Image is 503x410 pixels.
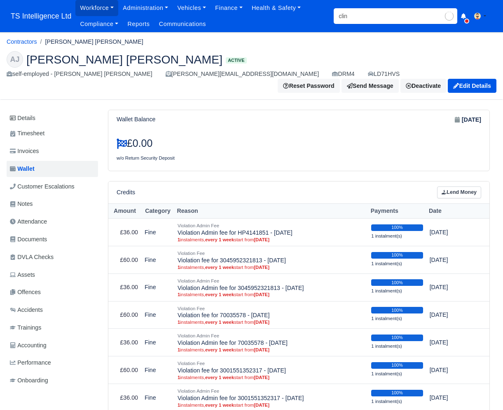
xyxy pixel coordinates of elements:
td: Violation Admin fee for 70035578 - [DATE] [174,329,368,356]
div: Adam Pete S. Johnson [0,45,503,100]
td: Violation Admin fee for HP4141851 - [DATE] [174,219,368,246]
span: Active [226,57,246,64]
span: Attendance [10,217,47,226]
span: Notes [10,199,33,209]
h6: Credits [117,189,135,196]
th: Payments [368,203,426,219]
strong: 1 [178,375,180,380]
td: Violation fee for 70035578 - [DATE] [174,301,368,329]
strong: every 1 week [205,320,234,325]
th: Reason [174,203,368,219]
a: Notes [7,196,98,212]
a: Accounting [7,337,98,353]
a: Onboarding [7,372,98,389]
small: 1 instalment(s) [371,233,402,238]
td: [DATE] [426,273,480,301]
small: instalments, start from [178,292,365,297]
small: w/o Return Security Deposit [117,156,175,160]
strong: [DATE] [254,265,269,270]
td: [DATE] [426,219,480,246]
strong: 1 [178,403,180,408]
strong: every 1 week [205,265,234,270]
strong: every 1 week [205,292,234,297]
a: Accidents [7,302,98,318]
a: Contractors [7,38,37,45]
td: [DATE] [426,301,480,329]
td: [DATE] [426,246,480,274]
small: 1 instalment(s) [371,399,402,404]
a: Details [7,111,98,126]
a: Compliance [75,16,123,32]
span: Onboarding [10,376,48,385]
small: 1 instalment(s) [371,288,402,293]
strong: [DATE] [254,347,269,352]
small: Violation Admin Fee [178,278,219,283]
div: [PERSON_NAME][EMAIL_ADDRESS][DOMAIN_NAME] [166,69,319,79]
td: £60.00 [108,356,141,384]
td: £36.00 [108,219,141,246]
a: Communications [154,16,211,32]
small: Violation Fee [178,361,205,366]
a: Attendance [7,214,98,230]
strong: every 1 week [205,375,234,380]
a: Invoices [7,143,98,159]
a: Trainings [7,320,98,336]
a: Reports [123,16,154,32]
strong: [DATE] [254,237,269,242]
div: 100% [371,307,423,313]
td: [DATE] [426,356,480,384]
div: 100% [371,335,423,341]
span: Timesheet [10,129,44,138]
strong: 1 [178,265,180,270]
div: 100% [371,224,423,231]
small: instalments, start from [178,237,365,243]
a: Deactivate [400,79,446,93]
td: Violation fee for 3045952321813 - [DATE] [174,246,368,274]
span: Customer Escalations [10,182,75,191]
strong: [DATE] [254,292,269,297]
a: Wallet [7,161,98,177]
a: Performance [7,355,98,371]
a: TS Intelligence Ltd [7,8,75,24]
h6: Wallet Balance [117,116,155,123]
div: 100% [371,362,423,369]
td: Fine [141,329,174,356]
input: Search... [334,8,457,24]
span: Documents [10,235,47,244]
h3: £0.00 [117,137,293,150]
a: Documents [7,231,98,247]
small: 1 instalment(s) [371,316,402,321]
small: Violation Admin Fee [178,389,219,394]
strong: [DATE] [254,403,269,408]
strong: every 1 week [205,237,234,242]
th: Amount [108,203,141,219]
strong: every 1 week [205,347,234,352]
li: [PERSON_NAME] [PERSON_NAME] [37,37,143,47]
span: Trainings [10,323,41,332]
td: Fine [141,301,174,329]
div: 100% [371,390,423,396]
td: £60.00 [108,246,141,274]
div: DRM4 [332,69,355,79]
a: Assets [7,267,98,283]
span: [PERSON_NAME] [PERSON_NAME] [26,54,222,65]
td: £36.00 [108,273,141,301]
small: 1 instalment(s) [371,344,402,349]
td: £36.00 [108,329,141,356]
div: AJ [7,51,23,68]
small: Violation Admin Fee [178,333,219,338]
span: Invoices [10,146,39,156]
td: £60.00 [108,301,141,329]
strong: [DATE] [462,115,481,125]
small: Violation Fee [178,306,205,311]
small: Violation Admin Fee [178,223,219,228]
a: Edit Details [448,79,496,93]
span: Offences [10,287,41,297]
div: 100% [371,279,423,286]
a: Lend Money [437,186,481,198]
strong: [DATE] [254,320,269,325]
a: Timesheet [7,125,98,141]
button: Reset Password [278,79,339,93]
